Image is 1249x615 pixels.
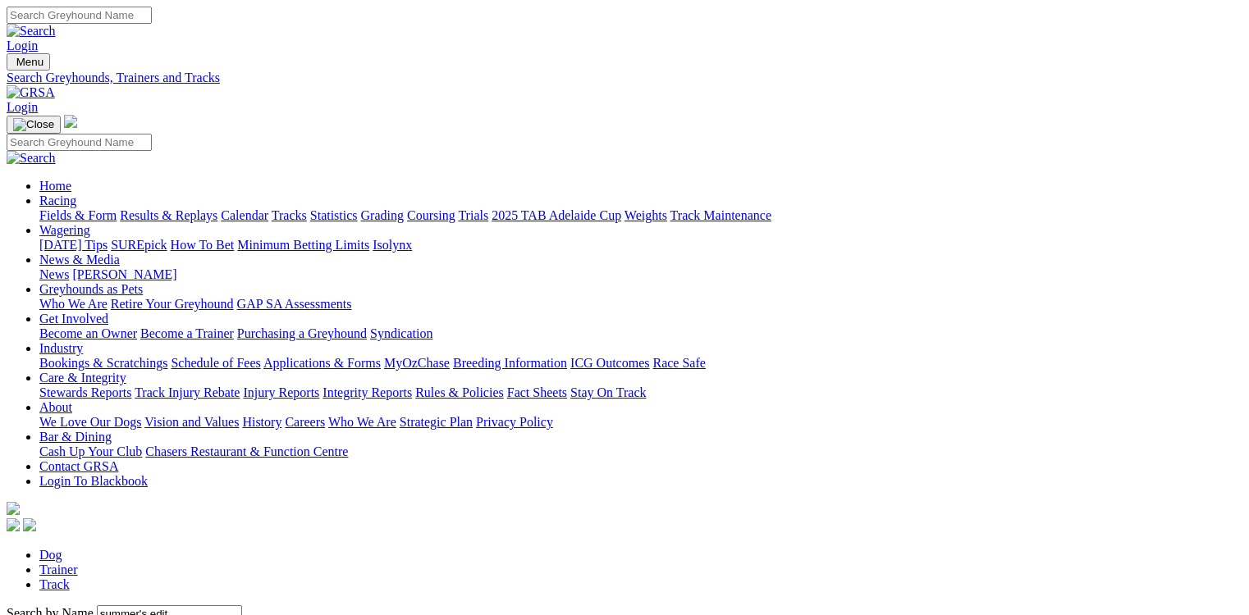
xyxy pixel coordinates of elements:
a: How To Bet [171,238,235,252]
div: Wagering [39,238,1242,253]
a: News & Media [39,253,120,266]
a: Strategic Plan [400,415,473,429]
a: Home [39,179,71,193]
input: Search [7,134,152,151]
button: Toggle navigation [7,53,50,71]
a: Fields & Form [39,208,117,222]
a: Schedule of Fees [171,356,260,370]
a: Who We Are [39,297,108,311]
div: Greyhounds as Pets [39,297,1242,312]
div: Care & Integrity [39,385,1242,400]
a: Racing [39,194,76,207]
a: Login [7,39,38,52]
img: logo-grsa-white.png [7,502,20,515]
a: Chasers Restaurant & Function Centre [145,444,348,458]
img: Close [13,118,54,131]
a: Isolynx [373,238,412,252]
a: Stewards Reports [39,385,131,399]
a: Trials [458,208,488,222]
div: Racing [39,208,1242,223]
a: Purchasing a Greyhound [237,326,367,340]
input: Search [7,7,152,24]
a: Injury Reports [243,385,319,399]
a: Trainer [39,563,78,576]
a: Stay On Track [570,385,646,399]
a: Login To Blackbook [39,474,148,488]
a: News [39,267,69,281]
a: Become an Owner [39,326,137,340]
a: ICG Outcomes [570,356,649,370]
a: Login [7,100,38,114]
a: Search Greyhounds, Trainers and Tracks [7,71,1242,85]
a: Weights [624,208,667,222]
a: [PERSON_NAME] [72,267,176,281]
a: Vision and Values [144,415,239,429]
div: Get Involved [39,326,1242,341]
a: [DATE] Tips [39,238,108,252]
a: Calendar [221,208,268,222]
a: Rules & Policies [415,385,504,399]
a: Tracks [272,208,307,222]
a: Track Injury Rebate [135,385,240,399]
a: Care & Integrity [39,371,126,385]
a: Race Safe [652,356,705,370]
img: Search [7,24,56,39]
a: Fact Sheets [507,385,567,399]
button: Toggle navigation [7,116,61,134]
a: Grading [361,208,404,222]
a: History [242,415,281,429]
img: logo-grsa-white.png [64,115,77,128]
img: Search [7,151,56,166]
img: GRSA [7,85,55,100]
a: Statistics [310,208,358,222]
a: Breeding Information [453,356,567,370]
a: Industry [39,341,83,355]
a: Wagering [39,223,90,237]
a: MyOzChase [384,356,450,370]
a: Track [39,577,70,591]
img: facebook.svg [7,518,20,531]
a: SUREpick [111,238,167,252]
a: Integrity Reports [323,385,412,399]
a: Syndication [370,326,432,340]
div: Industry [39,356,1242,371]
div: Bar & Dining [39,444,1242,459]
a: Track Maintenance [670,208,771,222]
a: Greyhounds as Pets [39,282,143,296]
a: Privacy Policy [476,415,553,429]
a: 2025 TAB Adelaide Cup [492,208,621,222]
a: Become a Trainer [140,326,234,340]
a: About [39,400,72,414]
a: Applications & Forms [263,356,381,370]
a: Who We Are [328,415,396,429]
a: Cash Up Your Club [39,444,142,458]
span: Menu [16,56,43,68]
a: Results & Replays [120,208,217,222]
a: Bookings & Scratchings [39,356,167,370]
a: Get Involved [39,312,108,326]
a: Bar & Dining [39,430,112,444]
img: twitter.svg [23,518,36,531]
a: We Love Our Dogs [39,415,141,429]
a: GAP SA Assessments [237,297,352,311]
a: Contact GRSA [39,459,118,473]
a: Coursing [407,208,455,222]
div: About [39,415,1242,430]
a: Dog [39,548,62,562]
div: News & Media [39,267,1242,282]
a: Careers [285,415,325,429]
a: Minimum Betting Limits [237,238,369,252]
a: Retire Your Greyhound [111,297,234,311]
